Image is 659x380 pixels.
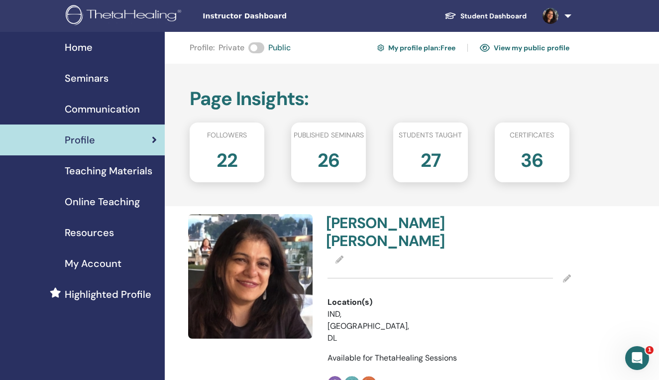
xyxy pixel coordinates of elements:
[510,130,554,140] span: Certificates
[326,214,443,250] h4: [PERSON_NAME] [PERSON_NAME]
[480,43,490,52] img: eye.svg
[294,130,364,140] span: Published seminars
[65,194,140,209] span: Online Teaching
[65,163,152,178] span: Teaching Materials
[377,43,384,53] img: cog.svg
[421,144,440,172] h2: 27
[65,71,109,86] span: Seminars
[444,11,456,20] img: graduation-cap-white.svg
[328,308,420,344] li: IND, [GEOGRAPHIC_DATA], DL
[328,296,372,308] span: Location(s)
[188,214,313,339] img: default.jpg
[207,130,247,140] span: Followers
[377,40,455,56] a: My profile plan:Free
[190,88,569,111] h2: Page Insights :
[543,8,558,24] img: default.jpg
[625,346,649,370] iframe: Intercom live chat
[219,42,244,54] span: Private
[65,287,151,302] span: Highlighted Profile
[190,42,215,54] span: Profile :
[646,346,654,354] span: 1
[65,102,140,117] span: Communication
[65,225,114,240] span: Resources
[217,144,237,172] h2: 22
[66,5,185,27] img: logo.png
[399,130,462,140] span: Students taught
[65,256,121,271] span: My Account
[318,144,339,172] h2: 26
[480,40,569,56] a: View my public profile
[437,7,535,25] a: Student Dashboard
[65,40,93,55] span: Home
[203,11,352,21] span: Instructor Dashboard
[268,42,291,54] span: Public
[328,353,457,363] span: Available for ThetaHealing Sessions
[521,144,543,172] h2: 36
[65,132,95,147] span: Profile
